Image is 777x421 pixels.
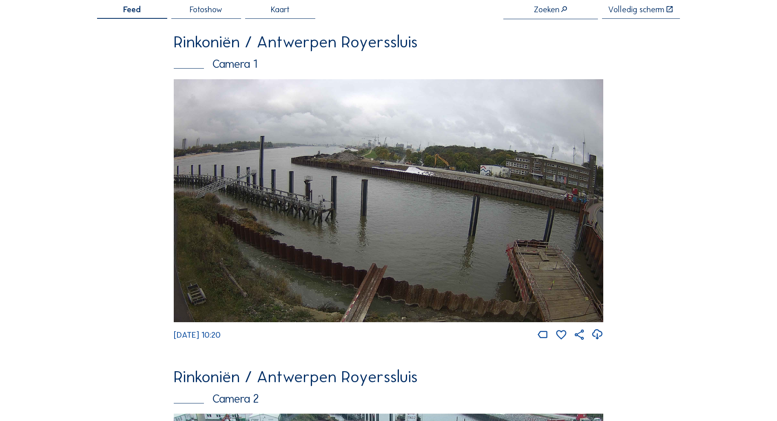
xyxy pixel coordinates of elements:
[174,79,603,323] img: Image
[271,5,290,13] span: Kaart
[174,34,603,50] div: Rinkoniën / Antwerpen Royerssluis
[608,5,664,13] div: Volledig scherm
[174,330,221,340] span: [DATE] 10:20
[123,5,141,13] span: Feed
[174,369,603,385] div: Rinkoniën / Antwerpen Royerssluis
[174,393,603,404] div: Camera 2
[174,58,603,69] div: Camera 1
[190,5,222,13] span: Fotoshow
